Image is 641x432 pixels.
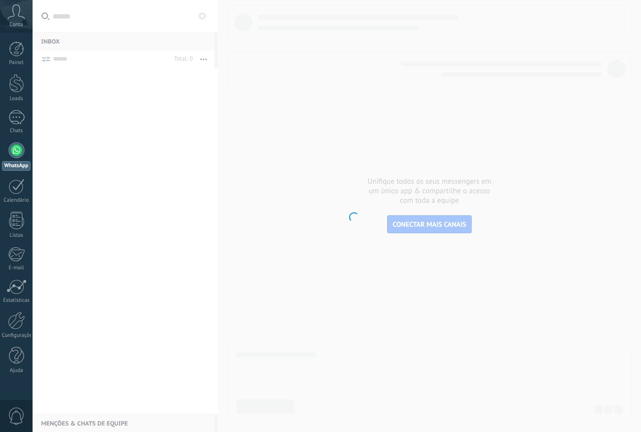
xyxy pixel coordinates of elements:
div: Leads [2,96,31,102]
div: Listas [2,232,31,239]
div: Chats [2,128,31,134]
div: Ajuda [2,367,31,374]
span: Conta [10,22,23,28]
div: Estatísticas [2,297,31,304]
div: Configurações [2,332,31,339]
div: Painel [2,60,31,66]
div: Calendário [2,197,31,204]
div: WhatsApp [2,161,31,171]
div: E-mail [2,265,31,271]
